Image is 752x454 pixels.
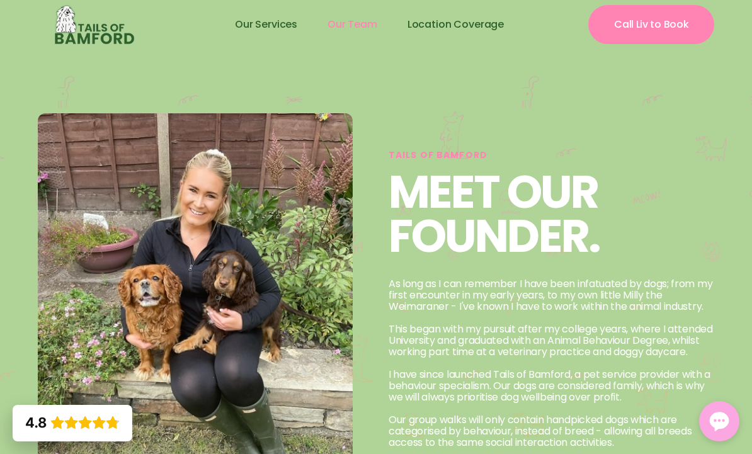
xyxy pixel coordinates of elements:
a: Location Coverage [392,9,519,40]
div: Call Liv to Book [614,11,688,38]
h1: MEET OUR FOUNDER. [389,170,714,258]
img: Tails of Bamford dog walking logo [38,3,151,47]
a: Call Liv to Book [588,5,714,44]
button: Open chat window [699,401,739,441]
div: Rating: 4.8 out of 5 [25,414,120,431]
a: Our Team [312,9,392,40]
div: 4.8 [25,414,47,431]
div: TAILS OF BAmford [389,147,714,162]
a: Our Services [220,9,312,40]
